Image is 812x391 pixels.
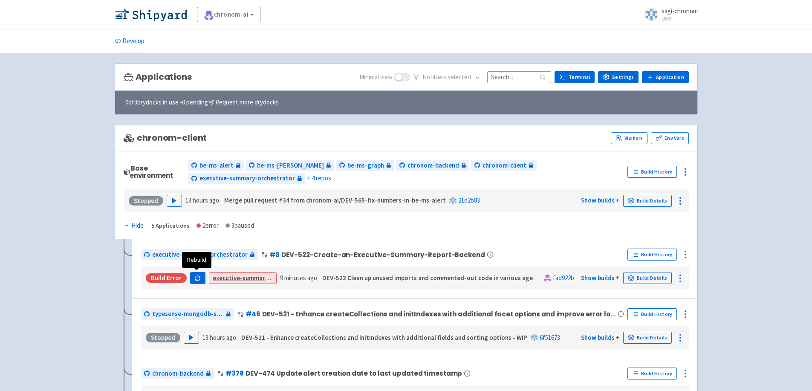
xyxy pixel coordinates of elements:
[458,196,480,204] a: 21d2b83
[115,8,187,21] img: Shipyard logo
[262,310,616,318] span: DEV-521 - Enhance createCollections and initIndexes with additional facet options and improve err...
[448,73,471,81] span: selected
[152,309,224,319] span: typesense-mongodb-sync
[396,160,469,171] a: chronom-backend
[213,274,309,282] a: executive-summary failed to build
[225,369,244,378] a: #378
[246,160,334,171] a: be-ms-[PERSON_NAME]
[627,166,677,178] a: Build History
[407,161,459,171] span: chronom-backend
[347,161,384,171] span: be-ms-graph
[257,161,324,171] span: be-ms-[PERSON_NAME]
[422,72,471,82] span: No filter s
[336,160,394,171] a: be-ms-graph
[662,7,698,15] span: sagi-chronom
[598,71,639,83] a: Settings
[611,132,647,144] a: Visitors
[141,308,234,320] a: typesense-mongodb-sync
[152,250,248,260] span: executive-summary-orchestrator
[129,196,163,206] div: Stopped
[141,368,214,379] a: chronom-backend
[281,251,485,258] span: DEV-522-Create-an-Executive-Summary-Report-Backend
[124,72,192,82] h3: Applications
[225,221,254,231] div: 3 paused
[627,308,677,320] a: Build History
[188,160,244,171] a: be-ms-alert
[269,250,280,259] a: #8
[487,71,551,83] input: Search...
[199,161,234,171] span: be-ms-alert
[651,132,688,144] a: Env Vars
[627,368,677,379] a: Build History
[241,333,527,342] strong: DEV-521 - Enhance createCollections and initIndexes with additional fields and sorting options - WIP
[125,98,279,107] span: 0 of 3 drydocks in use - 0 pending
[202,333,236,342] time: 13 hours ago
[280,274,317,282] time: 9 minutes ago
[581,196,620,204] a: Show builds +
[184,332,199,344] button: Play
[639,8,698,21] a: sagi-chronom User
[196,221,219,231] div: 2 error
[185,196,219,204] time: 13 hours ago
[483,161,526,171] span: chronom-client
[224,196,446,204] strong: Merge pull request #34 from chronom-ai/DEV-565-fix-numbers-in-be-ms-alert
[307,174,331,183] span: + 4 repos
[124,165,185,180] div: Base environment
[146,333,180,342] div: Stopped
[199,174,295,183] span: executive-summary-orchestrator
[553,274,574,282] a: fad922b
[581,274,620,282] a: Show builds +
[623,332,672,344] a: Build Details
[197,7,261,22] a: chronom-ai
[246,370,462,377] span: DEV-474 Update alert creation date to last updated timestamp
[215,98,279,106] u: Request more drydocks
[124,221,144,231] button: Hide
[581,333,620,342] a: Show builds +
[623,272,672,284] a: Build Details
[124,133,207,143] span: chronom-client
[471,160,537,171] a: chronom-client
[167,195,182,207] button: Play
[246,310,261,319] a: #46
[188,173,305,184] a: executive-summary-orchestrator
[623,195,672,207] a: Build Details
[151,221,190,231] div: 5 Applications
[662,16,698,21] small: User
[322,274,693,282] strong: DEV-522 Clean up unused imports and commented-out code in various agent modules for improved read...
[359,72,393,82] span: Minimal view
[555,71,595,83] a: Terminal
[146,273,187,283] div: Build Error
[115,29,144,53] a: Develop
[642,71,688,83] a: Application
[141,249,258,261] a: executive-summary-orchestrator
[627,249,677,261] a: Build History
[152,369,204,379] span: chronom-backend
[540,333,560,342] a: 6f51673
[213,274,271,282] strong: executive-summary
